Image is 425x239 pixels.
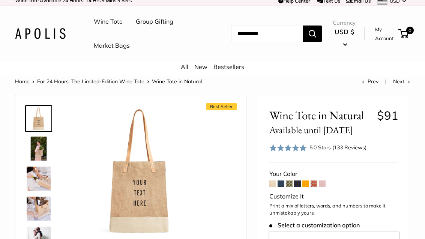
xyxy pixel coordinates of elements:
[206,103,237,110] span: Best Seller
[27,167,51,191] img: Wine Tote in Natural
[15,77,202,86] nav: Breadcrumb
[152,78,202,85] span: Wine Tote in Natural
[333,26,356,50] button: USD $
[27,107,51,131] img: Wine Tote in Natural
[333,18,356,28] span: Currency
[269,124,353,136] small: Available until [DATE]
[27,137,51,161] img: Wine Tote in Natural
[231,26,303,42] input: Search...
[269,191,398,202] div: Customize It
[181,63,188,71] a: All
[15,78,30,85] a: Home
[94,40,130,51] a: Market Bags
[269,108,371,136] span: Wine Tote in Natural
[136,16,173,27] a: Group Gifting
[335,28,354,36] span: USD $
[37,78,144,85] a: For 24 Hours: The Limited-Edition Wine Tote
[213,63,244,71] a: Bestsellers
[194,63,207,71] a: New
[377,108,398,123] span: $91
[406,27,414,34] span: 0
[25,195,52,222] a: Wine Tote in Natural
[269,142,367,153] div: 5.0 Stars (133 Reviews)
[269,168,398,180] div: Your Color
[94,16,123,27] a: Wine Tote
[269,202,398,217] p: Print a mix of letters, words, and numbers to make it unmistakably yours.
[309,143,366,152] div: 5.0 Stars (133 Reviews)
[25,135,52,162] a: Wine Tote in Natural
[27,197,51,221] img: Wine Tote in Natural
[25,165,52,192] a: Wine Tote in Natural
[15,28,66,39] img: Apolis
[75,107,204,236] img: Wine Tote in Natural
[375,25,396,43] a: My Account
[25,105,52,132] a: Wine Tote in Natural
[269,222,360,229] span: Select a customization option
[303,26,322,42] button: Search
[399,29,408,38] a: 0
[393,78,410,85] a: Next
[362,78,378,85] a: Prev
